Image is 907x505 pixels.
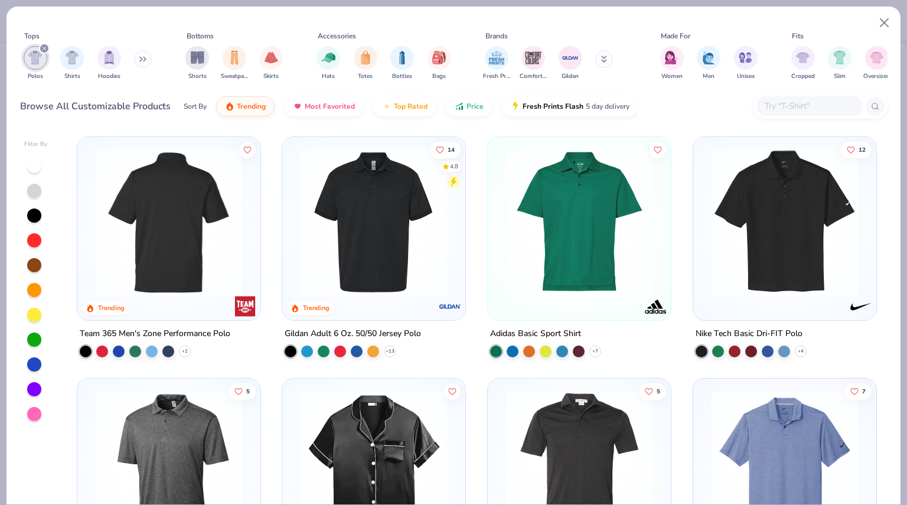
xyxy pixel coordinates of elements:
[185,46,209,81] div: filter for Shorts
[490,327,581,341] div: Adidas Basic Sport Shirt
[259,46,283,81] button: filter button
[657,388,660,394] span: 5
[182,348,188,355] span: + 2
[488,49,505,67] img: Fresh Prints Image
[225,102,234,111] img: trending.gif
[359,51,372,64] img: Totes Image
[511,102,520,111] img: flash.gif
[28,51,42,64] img: Polos Image
[318,31,356,41] div: Accessories
[373,96,436,116] button: Top Rated
[844,383,872,399] button: Like
[305,102,355,111] span: Most Favorited
[97,46,121,81] button: filter button
[396,51,409,64] img: Bottles Image
[562,49,579,67] img: Gildan Image
[660,46,684,81] button: filter button
[737,72,755,81] span: Unisex
[834,72,846,81] span: Slim
[828,46,851,81] button: filter button
[446,96,492,116] button: Price
[703,72,714,81] span: Men
[451,162,459,171] div: 4.8
[520,72,547,81] span: Comfort Colors
[862,388,866,394] span: 7
[248,149,407,297] img: 8e2bd841-e4e9-4593-a0fd-0b5ea633da3f
[466,102,484,111] span: Price
[187,31,214,41] div: Bottoms
[390,46,414,81] div: filter for Bottles
[500,149,659,297] img: ef4b74e8-39fe-41ec-a135-dff182a3c971
[859,146,866,152] span: 12
[438,295,462,318] img: Gildan logo
[639,383,666,399] button: Like
[293,102,302,111] img: most_fav.gif
[665,51,678,64] img: Women Image
[849,295,873,318] img: Nike logo
[60,46,84,81] div: filter for Shirts
[392,72,412,81] span: Bottles
[828,46,851,81] div: filter for Slim
[20,99,171,113] div: Browse All Customizable Products
[796,51,810,64] img: Cropped Image
[523,102,583,111] span: Fresh Prints Flash
[520,46,547,81] div: filter for Comfort Colors
[428,46,451,81] button: filter button
[28,72,43,81] span: Polos
[103,51,116,64] img: Hoodies Image
[237,102,266,111] span: Trending
[284,96,364,116] button: Most Favorited
[239,141,256,158] button: Like
[216,96,275,116] button: Trending
[863,46,890,81] button: filter button
[317,46,340,81] button: filter button
[184,101,207,112] div: Sort By
[559,46,582,81] button: filter button
[483,72,510,81] span: Fresh Prints
[98,72,120,81] span: Hoodies
[791,46,815,81] button: filter button
[191,51,204,64] img: Shorts Image
[485,31,508,41] div: Brands
[524,49,542,67] img: Comfort Colors Image
[358,72,373,81] span: Totes
[221,72,248,81] span: Sweatpants
[394,102,428,111] span: Top Rated
[322,51,335,64] img: Hats Image
[448,146,455,152] span: 14
[661,72,683,81] span: Women
[586,100,629,113] span: 5 day delivery
[483,46,510,81] div: filter for Fresh Prints
[502,96,638,116] button: Fresh Prints Flash5 day delivery
[294,149,453,297] img: 58f3562e-1865-49f9-a059-47c567f7ec2e
[185,46,209,81] button: filter button
[432,51,445,64] img: Bags Image
[592,348,598,355] span: + 7
[432,72,446,81] span: Bags
[228,51,241,64] img: Sweatpants Image
[24,31,40,41] div: Tops
[660,46,684,81] div: filter for Women
[60,46,84,81] button: filter button
[317,46,340,81] div: filter for Hats
[285,327,421,341] div: Gildan Adult 6 Oz. 50/50 Jersey Polo
[265,51,278,64] img: Skirts Image
[559,46,582,81] div: filter for Gildan
[354,46,377,81] button: filter button
[64,72,80,81] span: Shirts
[696,327,802,341] div: Nike Tech Basic Dri-FIT Polo
[390,46,414,81] button: filter button
[259,46,283,81] div: filter for Skirts
[97,46,121,81] div: filter for Hoodies
[798,348,804,355] span: + 4
[562,72,579,81] span: Gildan
[705,149,864,297] img: 64756ea5-4699-42a2-b186-d8e4593bce77
[24,46,47,81] div: filter for Polos
[650,141,666,158] button: Like
[483,46,510,81] button: filter button
[739,51,752,64] img: Unisex Image
[229,383,256,399] button: Like
[791,72,815,81] span: Cropped
[233,295,256,318] img: Team 365 logo
[24,46,47,81] button: filter button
